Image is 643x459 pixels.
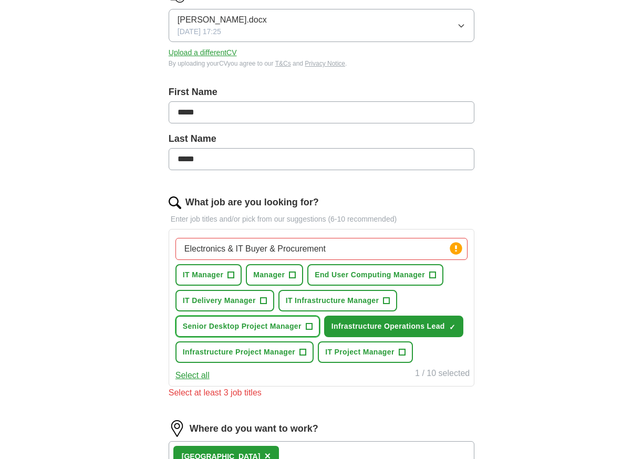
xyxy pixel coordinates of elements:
[449,323,455,331] span: ✓
[183,295,256,306] span: IT Delivery Manager
[169,85,474,99] label: First Name
[169,47,237,58] button: Upload a differentCV
[175,290,274,311] button: IT Delivery Manager
[183,269,223,280] span: IT Manager
[175,316,320,337] button: Senior Desktop Project Manager
[286,295,379,306] span: IT Infrastructure Manager
[183,347,295,358] span: Infrastructure Project Manager
[169,214,474,225] p: Enter job titles and/or pick from our suggestions (6-10 recommended)
[175,341,314,363] button: Infrastructure Project Manager
[178,14,267,26] span: [PERSON_NAME].docx
[169,59,474,68] div: By uploading your CV you agree to our and .
[190,422,318,436] label: Where do you want to work?
[325,347,395,358] span: IT Project Manager
[324,316,463,337] button: Infrastructure Operations Lead✓
[169,196,181,209] img: search.png
[253,269,285,280] span: Manager
[307,264,443,286] button: End User Computing Manager
[331,321,445,332] span: Infrastructure Operations Lead
[169,132,474,146] label: Last Name
[169,9,474,42] button: [PERSON_NAME].docx[DATE] 17:25
[175,264,242,286] button: IT Manager
[175,238,468,260] input: Type a job title and press enter
[185,195,319,210] label: What job are you looking for?
[305,60,345,67] a: Privacy Notice
[169,420,185,437] img: location.png
[415,367,470,382] div: 1 / 10 selected
[175,369,210,382] button: Select all
[246,264,303,286] button: Manager
[278,290,398,311] button: IT Infrastructure Manager
[275,60,291,67] a: T&Cs
[169,387,474,399] div: Select at least 3 job titles
[318,341,413,363] button: IT Project Manager
[183,321,302,332] span: Senior Desktop Project Manager
[315,269,425,280] span: End User Computing Manager
[178,26,221,37] span: [DATE] 17:25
